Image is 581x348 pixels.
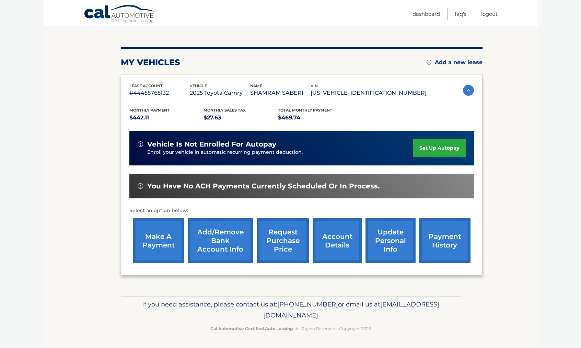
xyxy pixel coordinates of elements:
[257,218,309,263] a: request purchase price
[412,8,440,20] a: Dashboard
[147,149,414,156] p: Enroll your vehicle in automatic recurring payment deduction.
[278,113,352,123] p: $469.74
[138,141,143,147] img: alert-white.svg
[277,300,338,308] span: [PHONE_NUMBER]
[84,4,156,24] a: Cal Automotive
[138,183,143,189] img: alert-white.svg
[313,218,362,263] a: account details
[250,88,311,98] p: SHAMRAM SABERI
[129,113,204,123] p: $442.11
[129,83,163,88] span: lease account
[147,182,380,190] span: You have no ACH payments currently scheduled or in process.
[204,113,278,123] p: $27.63
[188,218,253,263] a: Add/Remove bank account info
[278,108,332,113] span: Total Monthly Payment
[419,218,470,263] a: payment history
[133,218,184,263] a: make a payment
[147,140,276,149] span: vehicle is not enrolled for autopay
[311,88,427,98] p: [US_VEHICLE_IDENTIFICATION_NUMBER]
[463,85,474,96] img: accordion-active.svg
[190,88,250,98] p: 2025 Toyota Camry
[190,83,207,88] span: vehicle
[455,8,466,20] a: FAQ's
[210,326,293,331] strong: Cal Automotive Certified Auto Leasing
[481,8,498,20] a: Logout
[427,59,483,66] a: Add a new lease
[125,299,456,321] p: If you need assistance, please contact us at: or email us at
[250,83,262,88] span: name
[129,108,170,113] span: Monthly Payment
[413,139,465,157] a: set up autopay
[311,83,318,88] span: vin
[365,218,416,263] a: update personal info
[125,325,456,332] p: - All Rights Reserved - Copyright 2025
[129,207,474,215] p: Select an option below:
[204,108,246,113] span: Monthly sales Tax
[121,57,180,68] h2: my vehicles
[263,300,439,319] span: [EMAIL_ADDRESS][DOMAIN_NAME]
[129,88,190,98] p: #44455765132
[427,60,431,65] img: add.svg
